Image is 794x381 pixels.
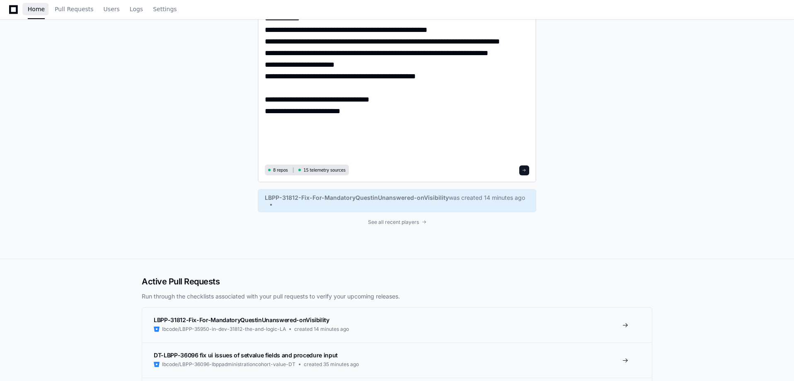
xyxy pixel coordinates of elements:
[162,326,286,332] span: lbcode/LBPP-35950-in-dev-31812-the-and-logic-LA
[153,7,177,12] span: Settings
[273,167,288,173] span: 8 repos
[294,326,349,332] span: created 14 minutes ago
[258,219,536,226] a: See all recent players
[130,7,143,12] span: Logs
[28,7,45,12] span: Home
[55,7,93,12] span: Pull Requests
[265,194,529,208] a: LBPP-31812-Fix-For-MandatoryQuestinUnanswered-onVisibilitywas created 14 minutes ago
[304,361,359,368] span: created 35 minutes ago
[104,7,120,12] span: Users
[368,219,419,226] span: See all recent players
[162,361,295,368] span: lbcode/LBPP-36096-lbppadministrationcohort-value-DT
[142,292,652,301] p: Run through the checklists associated with your pull requests to verify your upcoming releases.
[265,194,449,202] span: LBPP-31812-Fix-For-MandatoryQuestinUnanswered-onVisibility
[142,308,652,342] a: LBPP-31812-Fix-For-MandatoryQuestinUnanswered-onVisibilitylbcode/LBPP-35950-in-dev-31812-the-and-...
[154,352,338,359] span: DT-LBPP-36096 fix ui issues of setvalue fields and procedure input
[142,342,652,378] a: DT-LBPP-36096 fix ui issues of setvalue fields and procedure inputlbcode/LBPP-36096-lbppadministr...
[154,316,329,323] span: LBPP-31812-Fix-For-MandatoryQuestinUnanswered-onVisibility
[142,276,652,287] h2: Active Pull Requests
[449,194,525,202] span: was created 14 minutes ago
[303,167,345,173] span: 15 telemetry sources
